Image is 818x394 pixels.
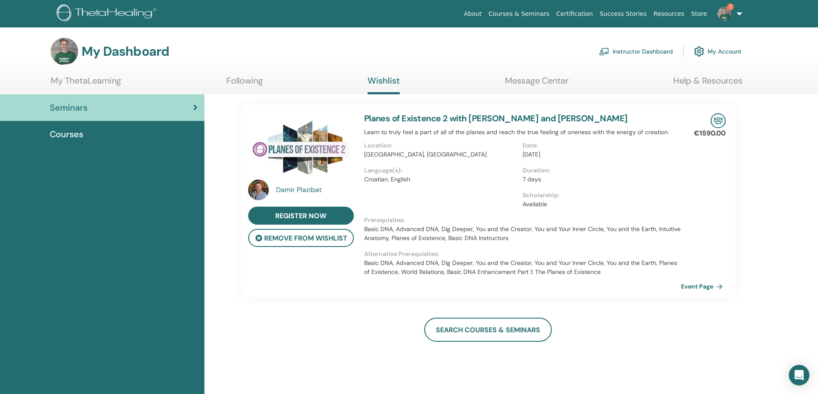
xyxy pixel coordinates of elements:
[485,6,553,22] a: Courses & Seminars
[523,150,676,159] p: [DATE]
[364,113,628,124] a: Planes of Existence 2 with [PERSON_NAME] and [PERSON_NAME]
[248,207,354,225] a: register now
[82,44,169,59] h3: My Dashboard
[248,180,269,200] img: default.jpg
[368,75,400,94] a: Wishlist
[364,128,681,137] p: Learn to truly feel a part of all of the planes and reach the true feeling of oneness with the en...
[50,101,88,114] span: Seminars
[364,150,517,159] p: [GEOGRAPHIC_DATA], [GEOGRAPHIC_DATA]
[364,175,517,184] p: Croatian, English
[711,113,726,128] img: In-Person Seminar
[694,128,726,138] p: €1590.00
[248,113,354,182] img: Planes of Existence 2
[364,225,681,243] p: Basic DNA, Advanced DNA, Dig Deeper, You and the Creator, You and Your Inner Circle, You and the ...
[694,42,742,61] a: My Account
[596,6,650,22] a: Success Stories
[275,211,326,220] span: register now
[226,75,263,92] a: Following
[789,365,809,385] div: Open Intercom Messenger
[523,175,676,184] p: 7 days
[364,216,681,225] p: Prerequisites :
[364,250,681,259] p: Alternative Prerequisites :
[599,42,673,61] a: Instructor Dashboard
[50,128,83,141] span: Courses
[553,6,596,22] a: Certification
[460,6,485,22] a: About
[694,44,704,59] img: cog.svg
[727,3,734,10] span: 2
[364,259,681,277] p: Basic DNA, Advanced DNA, Dig Deeper, You and the Creator, You and Your Inner Circle, You and the ...
[650,6,688,22] a: Resources
[523,141,676,150] p: Date :
[364,166,517,175] p: Language(s) :
[523,166,676,175] p: Duration :
[505,75,569,92] a: Message Center
[248,229,354,247] button: remove from wishlist
[51,38,78,65] img: default.jpg
[688,6,711,22] a: Store
[599,48,609,55] img: chalkboard-teacher.svg
[718,7,731,21] img: default.jpg
[673,75,742,92] a: Help & Resources
[57,4,159,24] img: logo.png
[424,318,552,342] a: search courses & seminars
[523,191,676,200] p: Scholarship :
[51,75,121,92] a: My ThetaLearning
[523,200,676,209] p: Available
[364,141,517,150] p: Location :
[681,280,726,293] a: Event Page
[276,185,356,195] a: Damir Plazibat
